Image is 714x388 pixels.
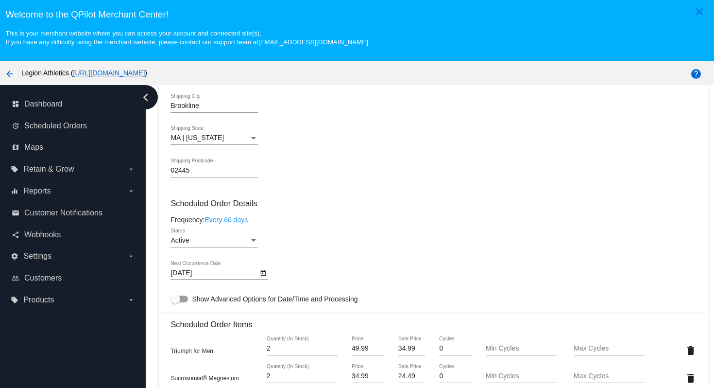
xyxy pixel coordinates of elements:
[258,267,268,278] button: Open calendar
[685,372,697,384] mat-icon: delete
[574,345,645,353] input: Max Cycles
[398,372,425,380] input: Sale Price
[258,38,368,46] a: [EMAIL_ADDRESS][DOMAIN_NAME]
[24,143,43,152] span: Maps
[127,165,135,173] i: arrow_drop_down
[486,345,557,353] input: Min Cycles
[398,345,425,353] input: Sale Price
[439,372,472,380] input: Cycles
[24,274,62,282] span: Customers
[12,270,135,286] a: people_outline Customers
[127,296,135,304] i: arrow_drop_down
[170,237,258,245] mat-select: Status
[23,296,54,304] span: Products
[24,122,87,130] span: Scheduled Orders
[12,227,135,243] a: share Webhooks
[5,9,708,20] h3: Welcome to the QPilot Merchant Center!
[170,134,258,142] mat-select: Shipping State
[170,134,224,141] span: MA | [US_STATE]
[23,187,51,195] span: Reports
[24,209,102,217] span: Customer Notifications
[690,68,702,80] mat-icon: help
[4,68,16,80] mat-icon: arrow_back
[170,236,189,244] span: Active
[170,375,238,382] span: Sucrosomial® Magnesium
[170,199,697,208] h3: Scheduled Order Details
[12,205,135,221] a: email Customer Notifications
[12,231,19,239] i: share
[11,165,18,173] i: local_offer
[204,216,248,224] a: Every 60 days
[12,143,19,151] i: map
[267,372,338,380] input: Quantity (In Stock)
[24,230,61,239] span: Webhooks
[170,102,258,110] input: Shipping City
[12,274,19,282] i: people_outline
[486,372,557,380] input: Min Cycles
[73,69,145,77] a: [URL][DOMAIN_NAME]
[574,372,645,380] input: Max Cycles
[192,294,357,304] span: Show Advanced Options for Date/Time and Processing
[685,345,697,356] mat-icon: delete
[352,372,384,380] input: Price
[439,345,472,353] input: Cycles
[127,252,135,260] i: arrow_drop_down
[23,252,51,261] span: Settings
[170,348,213,354] span: Triumph for Men
[12,122,19,130] i: update
[138,89,153,105] i: chevron_left
[11,252,18,260] i: settings
[12,100,19,108] i: dashboard
[267,345,338,353] input: Quantity (In Stock)
[11,296,18,304] i: local_offer
[12,209,19,217] i: email
[170,167,258,175] input: Shipping Postcode
[5,30,368,46] small: This is your merchant website where you can access your account and connected site(s). If you hav...
[21,69,147,77] span: Legion Athletics ( )
[11,187,18,195] i: equalizer
[170,269,258,277] input: Next Occurrence Date
[12,118,135,134] a: update Scheduled Orders
[694,6,705,18] mat-icon: close
[127,187,135,195] i: arrow_drop_down
[24,100,62,108] span: Dashboard
[170,216,697,224] div: Frequency:
[12,96,135,112] a: dashboard Dashboard
[12,140,135,155] a: map Maps
[170,313,697,329] h3: Scheduled Order Items
[23,165,74,174] span: Retain & Grow
[352,345,384,353] input: Price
